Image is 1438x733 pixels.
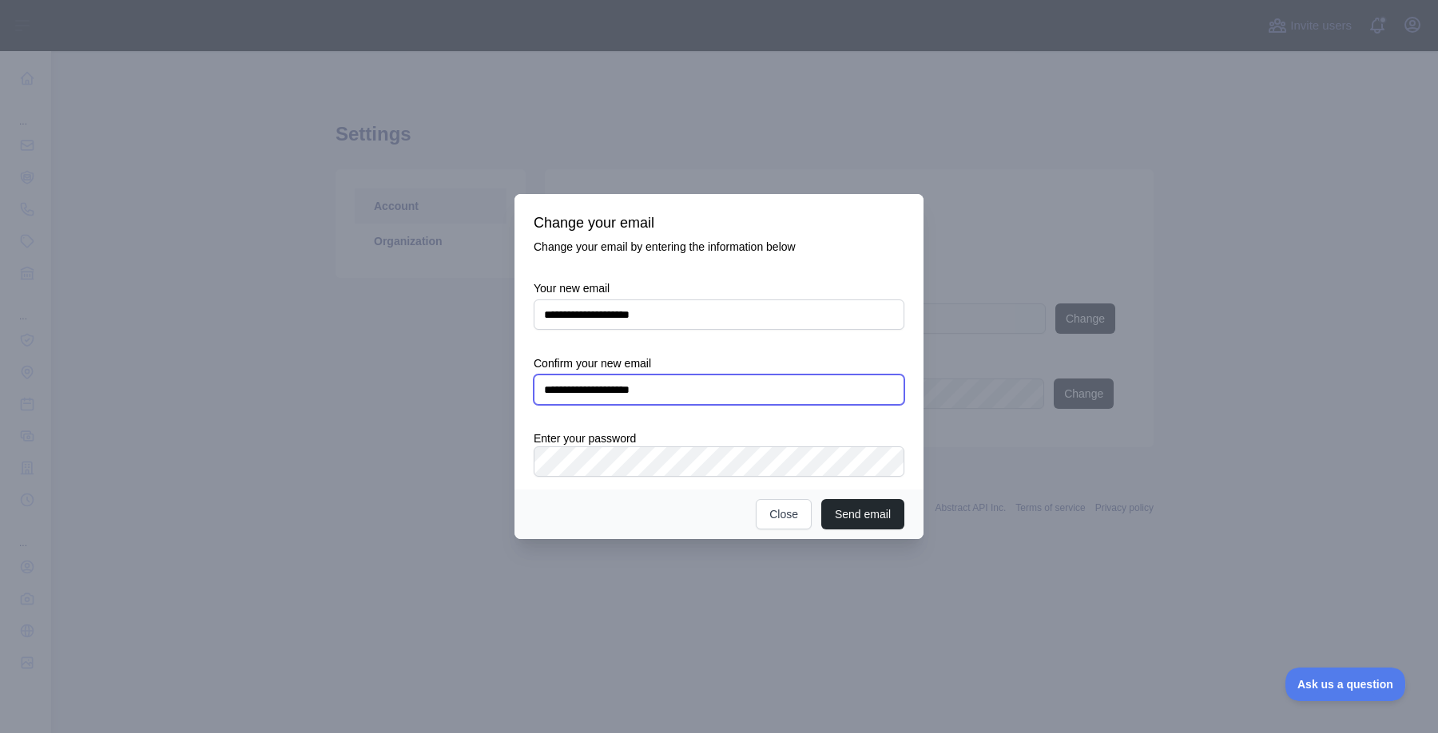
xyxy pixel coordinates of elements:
label: Confirm your new email [534,355,904,371]
label: Enter your password [534,430,904,446]
h3: Change your email [534,213,904,232]
p: Change your email by entering the information below [534,239,904,255]
button: Send email [821,499,904,529]
label: Your new email [534,280,904,296]
button: Close [756,499,812,529]
iframe: Toggle Customer Support [1285,668,1406,701]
